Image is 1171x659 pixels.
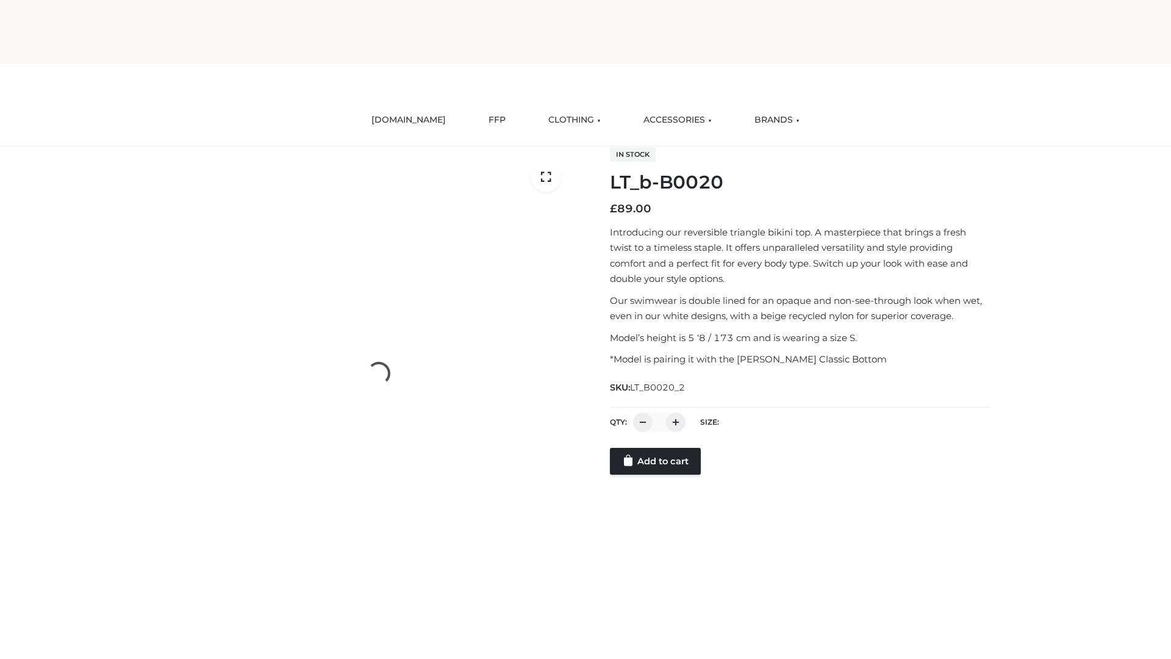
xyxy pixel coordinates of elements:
p: Introducing our reversible triangle bikini top. A masterpiece that brings a fresh twist to a time... [610,225,990,287]
a: CLOTHING [539,107,610,134]
span: SKU: [610,380,686,395]
a: Add to cart [610,448,701,475]
p: *Model is pairing it with the [PERSON_NAME] Classic Bottom [610,351,990,367]
a: BRANDS [745,107,809,134]
p: Our swimwear is double lined for an opaque and non-see-through look when wet, even in our white d... [610,293,990,324]
a: FFP [479,107,515,134]
span: In stock [610,147,656,162]
label: QTY: [610,417,627,427]
bdi: 89.00 [610,202,651,215]
span: £ [610,202,617,215]
h1: LT_b-B0020 [610,171,990,193]
p: Model’s height is 5 ‘8 / 173 cm and is wearing a size S. [610,330,990,346]
span: LT_B0020_2 [630,382,685,393]
label: Size: [700,417,719,427]
a: ACCESSORIES [634,107,721,134]
a: [DOMAIN_NAME] [362,107,455,134]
